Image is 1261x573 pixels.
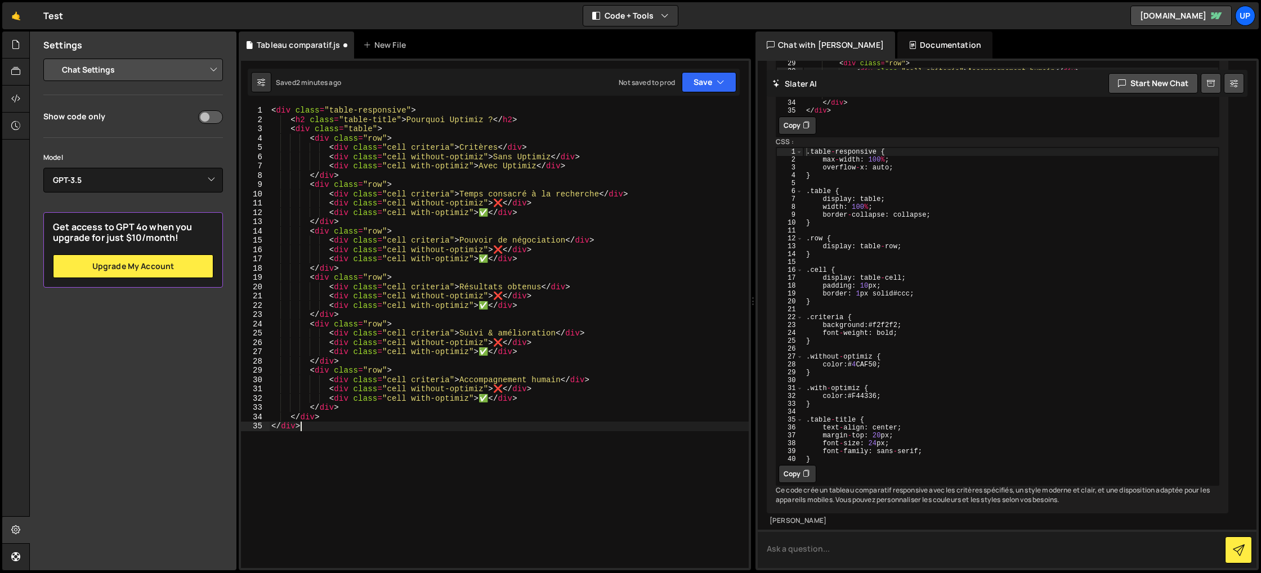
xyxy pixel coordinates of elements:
[779,465,816,483] button: Copy
[583,6,678,26] button: Code + Tools
[43,39,82,51] h2: Settings
[777,416,803,424] div: 35
[257,39,340,51] div: Tableau comparatif.js
[43,9,64,23] div: Test
[777,447,803,455] div: 39
[241,227,270,236] div: 14
[276,78,341,87] div: Saved
[777,455,803,463] div: 40
[777,235,803,243] div: 12
[777,424,803,432] div: 36
[777,408,803,416] div: 34
[777,321,803,329] div: 23
[241,301,270,311] div: 22
[777,107,803,115] div: 35
[241,357,270,366] div: 28
[241,134,270,144] div: 4
[241,199,270,208] div: 11
[777,314,803,321] div: 22
[241,106,270,115] div: 1
[241,320,270,329] div: 24
[777,377,803,384] div: 30
[777,156,803,164] div: 2
[241,413,270,422] div: 34
[241,366,270,375] div: 29
[755,32,895,59] div: Chat with [PERSON_NAME]
[777,250,803,258] div: 14
[777,290,803,298] div: 19
[777,353,803,361] div: 27
[777,440,803,447] div: 38
[777,392,803,400] div: 32
[777,60,803,68] div: 29
[241,190,270,199] div: 10
[777,180,803,187] div: 5
[777,99,803,107] div: 34
[2,2,30,29] a: 🤙
[363,39,410,51] div: New File
[777,400,803,408] div: 33
[241,422,270,431] div: 35
[682,72,736,92] button: Save
[777,337,803,345] div: 25
[53,254,213,278] a: Upgrade my account
[241,384,270,394] div: 31
[241,143,270,153] div: 5
[777,172,803,180] div: 4
[241,208,270,218] div: 12
[241,180,270,190] div: 9
[241,347,270,357] div: 27
[241,171,270,181] div: 8
[777,298,803,306] div: 20
[241,254,270,264] div: 17
[777,306,803,314] div: 21
[777,227,803,235] div: 11
[241,115,270,125] div: 2
[777,164,803,172] div: 3
[779,117,816,135] button: Copy
[777,195,803,203] div: 7
[777,203,803,211] div: 8
[241,264,270,274] div: 18
[777,211,803,219] div: 9
[777,282,803,290] div: 18
[1108,73,1198,93] button: Start new chat
[241,329,270,338] div: 25
[241,217,270,227] div: 13
[241,375,270,385] div: 30
[241,394,270,404] div: 32
[777,384,803,392] div: 31
[241,338,270,348] div: 26
[619,78,675,87] div: Not saved to prod
[43,111,105,122] div: Show code only
[777,274,803,282] div: 17
[241,310,270,320] div: 23
[1235,6,1255,26] a: Up
[241,403,270,413] div: 33
[1130,6,1232,26] a: [DOMAIN_NAME]
[777,187,803,195] div: 6
[241,124,270,134] div: 3
[241,162,270,171] div: 7
[777,68,803,75] div: 30
[777,361,803,369] div: 28
[777,258,803,266] div: 15
[241,292,270,301] div: 21
[777,329,803,337] div: 24
[296,78,341,87] div: 2 minutes ago
[241,236,270,245] div: 15
[241,153,270,162] div: 6
[777,243,803,250] div: 13
[777,266,803,274] div: 16
[777,432,803,440] div: 37
[777,369,803,377] div: 29
[777,219,803,227] div: 10
[53,222,213,243] h2: Get access to GPT 4o when you upgrade for just $10/month!
[777,148,803,156] div: 1
[43,152,63,163] label: Model
[241,273,270,283] div: 19
[770,516,1226,526] div: [PERSON_NAME]
[241,283,270,292] div: 20
[897,32,992,59] div: Documentation
[772,78,817,89] h2: Slater AI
